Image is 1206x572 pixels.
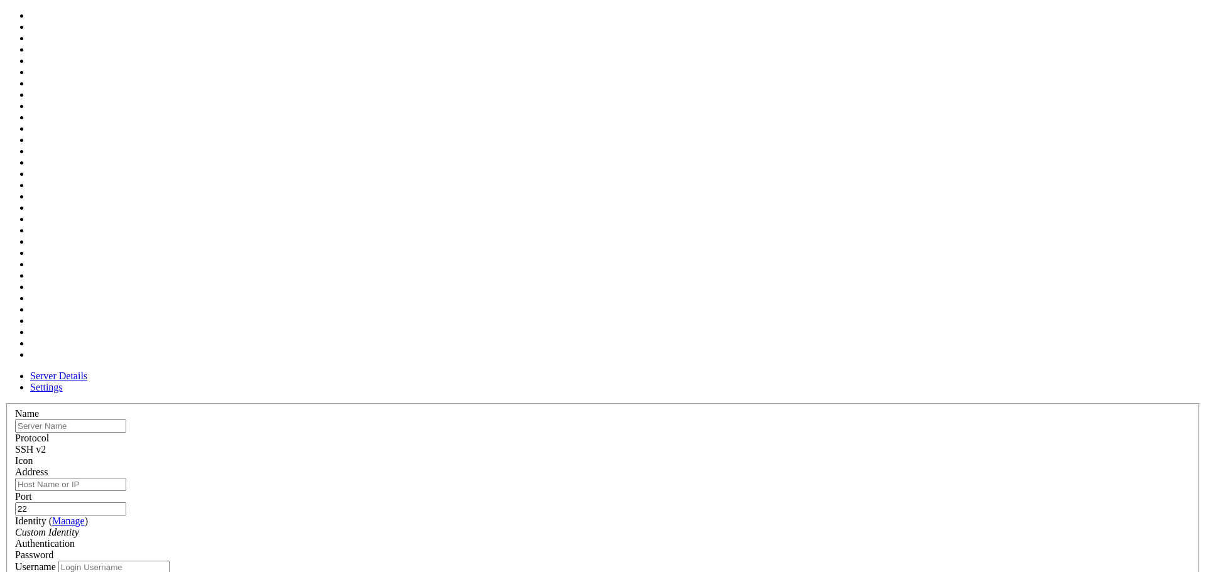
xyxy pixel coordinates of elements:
i: Custom Identity [15,527,79,537]
div: Password [15,549,1191,561]
input: Server Name [15,419,126,433]
label: Authentication [15,538,75,549]
div: Custom Identity [15,527,1191,538]
a: Manage [52,515,85,526]
label: Address [15,467,48,477]
input: Port Number [15,502,126,515]
div: SSH v2 [15,444,1191,455]
label: Icon [15,455,33,466]
span: Password [15,549,53,560]
a: Server Details [30,370,87,381]
span: SSH v2 [15,444,46,455]
label: Protocol [15,433,49,443]
input: Host Name or IP [15,478,126,491]
label: Identity [15,515,88,526]
a: Settings [30,382,63,392]
span: ( ) [49,515,88,526]
label: Username [15,561,56,572]
label: Port [15,491,32,502]
label: Name [15,408,39,419]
